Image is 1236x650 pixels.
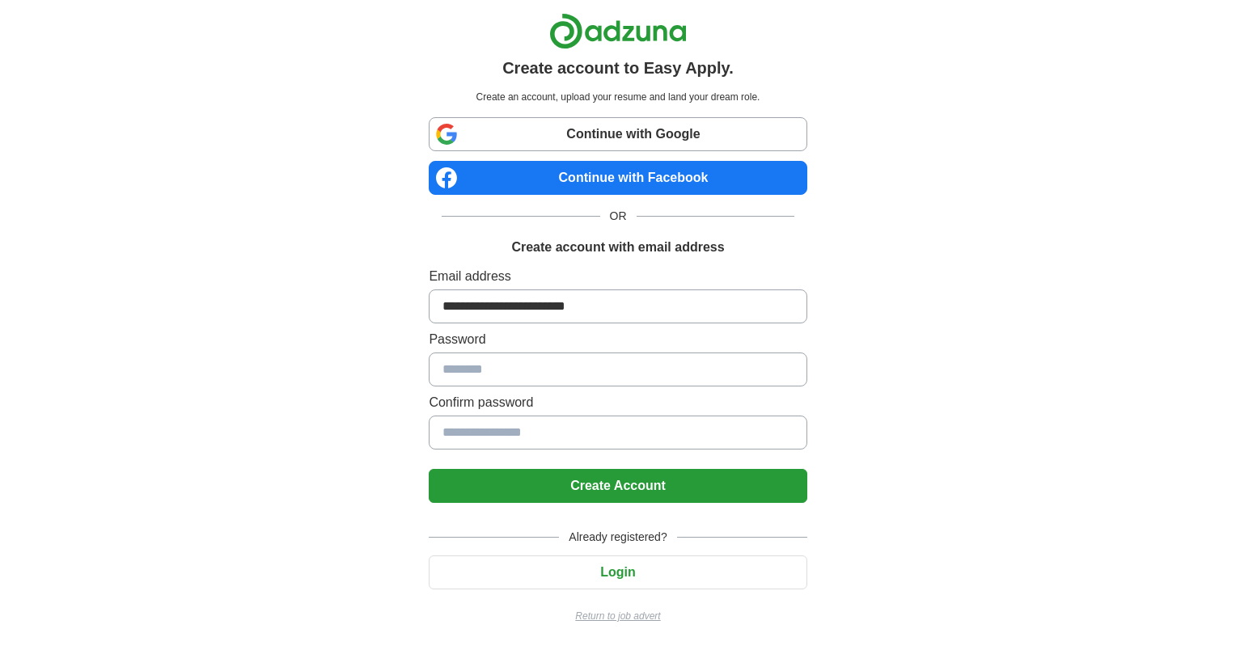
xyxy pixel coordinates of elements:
span: OR [600,208,637,225]
a: Return to job advert [429,609,806,623]
button: Create Account [429,469,806,503]
label: Confirm password [429,393,806,412]
p: Create an account, upload your resume and land your dream role. [432,90,803,104]
h1: Create account with email address [511,238,724,257]
label: Password [429,330,806,349]
img: Adzuna logo [549,13,687,49]
span: Already registered? [559,529,676,546]
a: Login [429,565,806,579]
button: Login [429,555,806,589]
a: Continue with Facebook [429,161,806,195]
h1: Create account to Easy Apply. [502,56,734,80]
a: Continue with Google [429,117,806,151]
label: Email address [429,267,806,286]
